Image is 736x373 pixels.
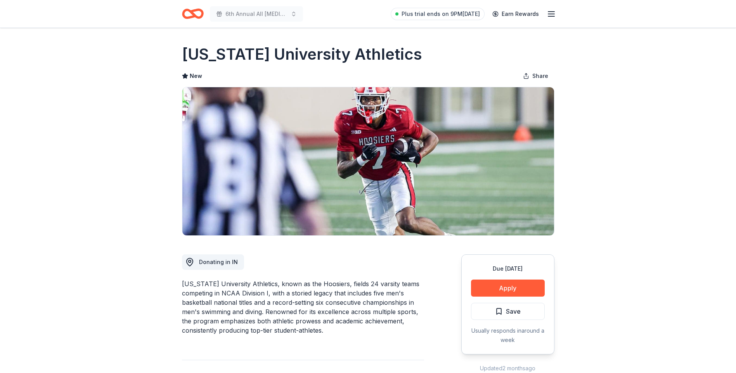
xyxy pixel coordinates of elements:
[471,326,545,345] div: Usually responds in around a week
[471,264,545,273] div: Due [DATE]
[210,6,303,22] button: 6th Annual All [MEDICAL_DATA] Matters Ball
[402,9,480,19] span: Plus trial ends on 9PM[DATE]
[532,71,548,81] span: Share
[461,364,554,373] div: Updated 2 months ago
[471,303,545,320] button: Save
[182,279,424,335] div: [US_STATE] University Athletics, known as the Hoosiers, fields 24 varsity teams competing in NCAA...
[391,8,485,20] a: Plus trial ends on 9PM[DATE]
[182,87,554,235] img: Image for Indiana University Athletics
[199,259,238,265] span: Donating in IN
[225,9,287,19] span: 6th Annual All [MEDICAL_DATA] Matters Ball
[488,7,544,21] a: Earn Rewards
[182,5,204,23] a: Home
[190,71,202,81] span: New
[517,68,554,84] button: Share
[471,280,545,297] button: Apply
[182,43,422,65] h1: [US_STATE] University Athletics
[506,306,521,316] span: Save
